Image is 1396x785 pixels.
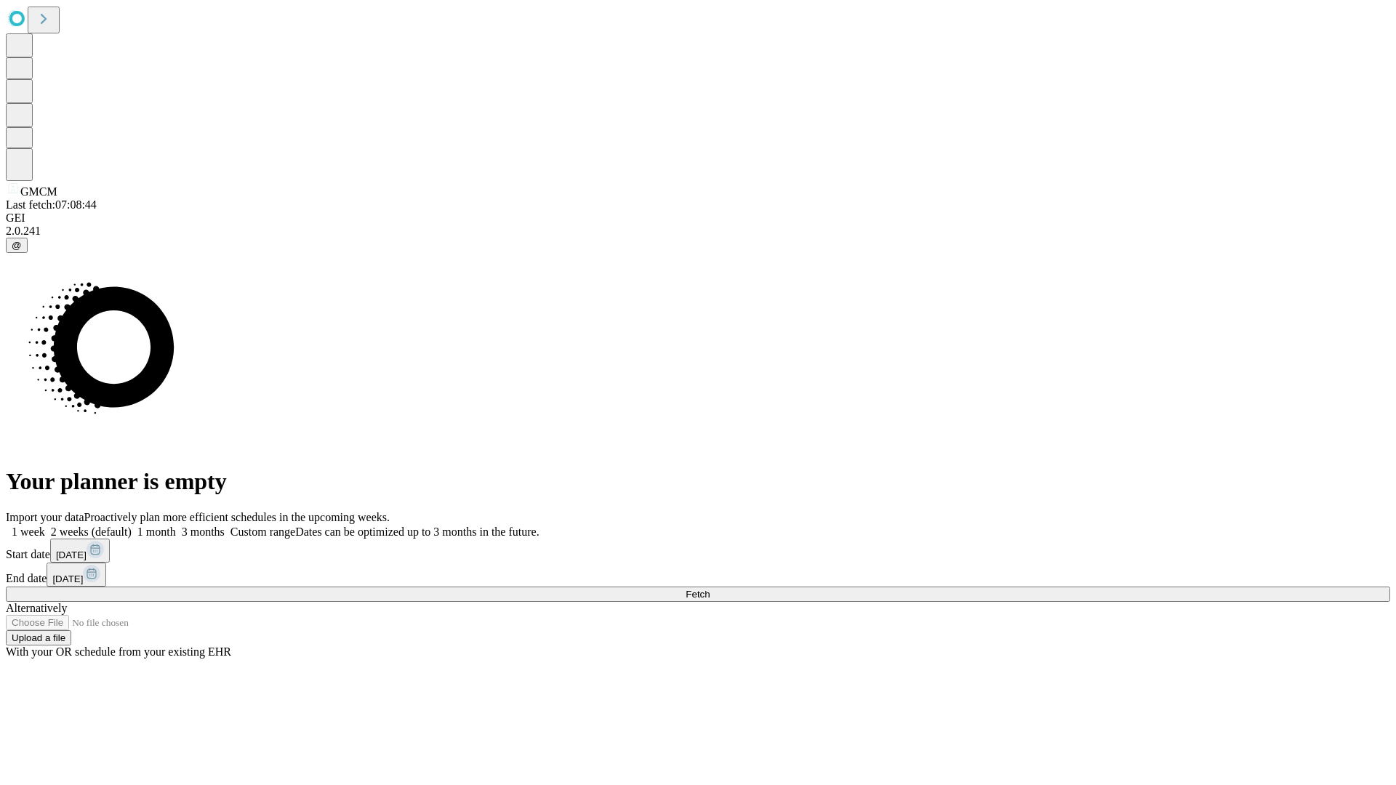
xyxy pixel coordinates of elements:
[52,573,83,584] span: [DATE]
[6,468,1390,495] h1: Your planner is empty
[6,212,1390,225] div: GEI
[56,549,87,560] span: [DATE]
[6,630,71,645] button: Upload a file
[6,511,84,523] span: Import your data
[6,645,231,658] span: With your OR schedule from your existing EHR
[6,225,1390,238] div: 2.0.241
[6,539,1390,563] div: Start date
[295,526,539,538] span: Dates can be optimized up to 3 months in the future.
[12,240,22,251] span: @
[47,563,106,587] button: [DATE]
[6,238,28,253] button: @
[12,526,45,538] span: 1 week
[230,526,295,538] span: Custom range
[6,587,1390,602] button: Fetch
[6,563,1390,587] div: End date
[6,198,97,211] span: Last fetch: 07:08:44
[51,526,132,538] span: 2 weeks (default)
[84,511,390,523] span: Proactively plan more efficient schedules in the upcoming weeks.
[6,602,67,614] span: Alternatively
[686,589,710,600] span: Fetch
[50,539,110,563] button: [DATE]
[137,526,176,538] span: 1 month
[182,526,225,538] span: 3 months
[20,185,57,198] span: GMCM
